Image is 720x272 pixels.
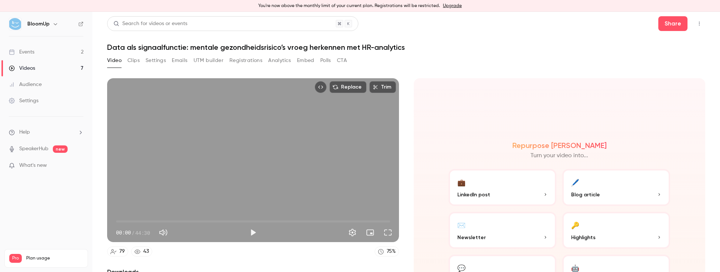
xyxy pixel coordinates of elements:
[107,247,128,256] a: 79
[107,55,122,66] button: Video
[116,229,150,237] div: 00:00
[75,162,83,169] iframe: Noticeable Trigger
[571,176,579,188] div: 🖊️
[693,18,705,30] button: Top Bar Actions
[119,248,125,255] div: 79
[113,20,187,28] div: Search for videos or events
[19,145,48,153] a: SpeakerHub
[9,254,22,263] span: Pro
[27,20,50,28] h6: BloomUp
[19,162,47,169] span: What's new
[268,55,291,66] button: Analytics
[107,43,705,52] h1: Data als signaalfunctie: mentale gezondheidsrisico’s vroeg herkennen met HR-analytics
[457,191,490,199] span: LinkedIn post
[9,97,38,104] div: Settings
[363,225,378,240] button: Turn on miniplayer
[297,55,314,66] button: Embed
[116,229,131,237] span: 00:00
[156,225,171,240] button: Mute
[345,225,360,240] button: Settings
[315,81,327,93] button: Embed video
[229,55,262,66] button: Registrations
[172,55,187,66] button: Emails
[448,169,556,206] button: 💼LinkedIn post
[127,55,140,66] button: Clips
[375,247,399,256] a: 75%
[381,225,395,240] button: Full screen
[571,234,596,241] span: Highlights
[457,176,465,188] div: 💼
[9,128,83,136] li: help-dropdown-opener
[562,212,670,249] button: 🔑Highlights
[337,55,347,66] button: CTA
[330,81,366,93] button: Replace
[369,81,396,93] button: Trim
[131,247,152,256] a: 43
[9,65,35,72] div: Videos
[194,55,223,66] button: UTM builder
[571,191,600,199] span: Blog article
[571,219,579,231] div: 🔑
[146,55,166,66] button: Settings
[19,128,30,136] span: Help
[658,16,687,31] button: Share
[387,248,396,255] div: 75 %
[320,55,331,66] button: Polls
[512,141,607,150] h2: Repurpose [PERSON_NAME]
[53,145,68,153] span: new
[132,229,134,237] span: /
[457,234,486,241] span: Newsletter
[443,3,462,9] a: Upgrade
[135,229,150,237] span: 44:30
[9,48,34,56] div: Events
[9,81,42,88] div: Audience
[530,151,588,160] p: Turn your video into...
[562,169,670,206] button: 🖊️Blog article
[457,219,465,231] div: ✉️
[448,212,556,249] button: ✉️Newsletter
[246,225,260,240] button: Play
[143,248,149,255] div: 43
[9,18,21,30] img: BloomUp
[26,255,83,261] span: Plan usage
